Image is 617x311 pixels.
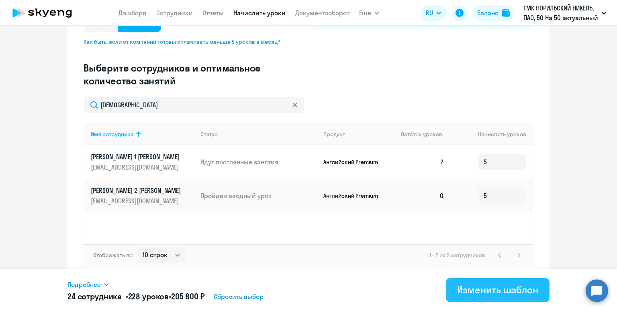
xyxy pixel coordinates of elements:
[472,5,515,21] button: Балансbalance
[91,196,181,205] p: [EMAIL_ADDRESS][DOMAIN_NAME]
[200,131,317,138] div: Статус
[93,252,134,259] span: Отображать по:
[214,292,264,301] span: Сбросить выбор
[426,8,433,18] span: RU
[295,9,349,17] a: Документооборот
[446,278,550,302] button: Изменить шаблон
[156,9,193,17] a: Сотрудники
[519,3,610,23] button: ГМК НОРИЛЬСКИЙ НИКЕЛЬ, ПАО, 50 На 50 актуальный 2021
[91,152,194,172] a: [PERSON_NAME] 1 [PERSON_NAME][EMAIL_ADDRESS][DOMAIN_NAME]
[67,291,205,302] h5: 24 сотрудника • •
[91,186,181,195] p: [PERSON_NAME] 2 [PERSON_NAME]
[91,131,134,138] div: Имя сотрудника
[502,9,510,17] img: balance
[200,191,317,200] p: Пройден вводный урок
[457,283,538,296] div: Изменить шаблон
[91,152,181,161] p: [PERSON_NAME] 1 [PERSON_NAME]
[91,131,194,138] div: Имя сотрудника
[84,97,304,113] input: Поиск по имени, email, продукту или статусу
[323,192,384,199] p: Английский Premium
[91,163,181,172] p: [EMAIL_ADDRESS][DOMAIN_NAME]
[202,9,224,17] a: Отчеты
[394,179,451,213] td: 0
[84,61,287,87] h3: Выберите сотрудников и оптимальное количество занятий
[359,8,371,18] span: Ещё
[523,3,598,23] p: ГМК НОРИЛЬСКИЙ НИКЕЛЬ, ПАО, 50 На 50 актуальный 2021
[323,158,384,166] p: Английский Premium
[118,9,147,17] a: Дашборд
[394,145,451,179] td: 2
[323,131,395,138] div: Продукт
[200,131,218,138] div: Статус
[84,38,287,45] span: Как быть, если от компании готовы оплачивать меньше 5 уроков в месяц?
[429,252,485,259] span: 1 - 2 из 2 сотрудников
[477,8,499,18] div: Баланс
[171,291,205,301] span: 205 800 ₽
[200,158,317,166] p: Идут постоянные занятия
[323,131,345,138] div: Продукт
[359,5,379,21] button: Ещё
[233,9,286,17] a: Начислить уроки
[91,186,194,205] a: [PERSON_NAME] 2 [PERSON_NAME][EMAIL_ADDRESS][DOMAIN_NAME]
[67,280,101,289] span: Подробнее
[451,123,533,145] th: Начислить уроков
[128,291,169,301] span: 228 уроков
[420,5,447,21] button: RU
[401,131,451,138] div: Остаток уроков
[401,131,442,138] span: Остаток уроков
